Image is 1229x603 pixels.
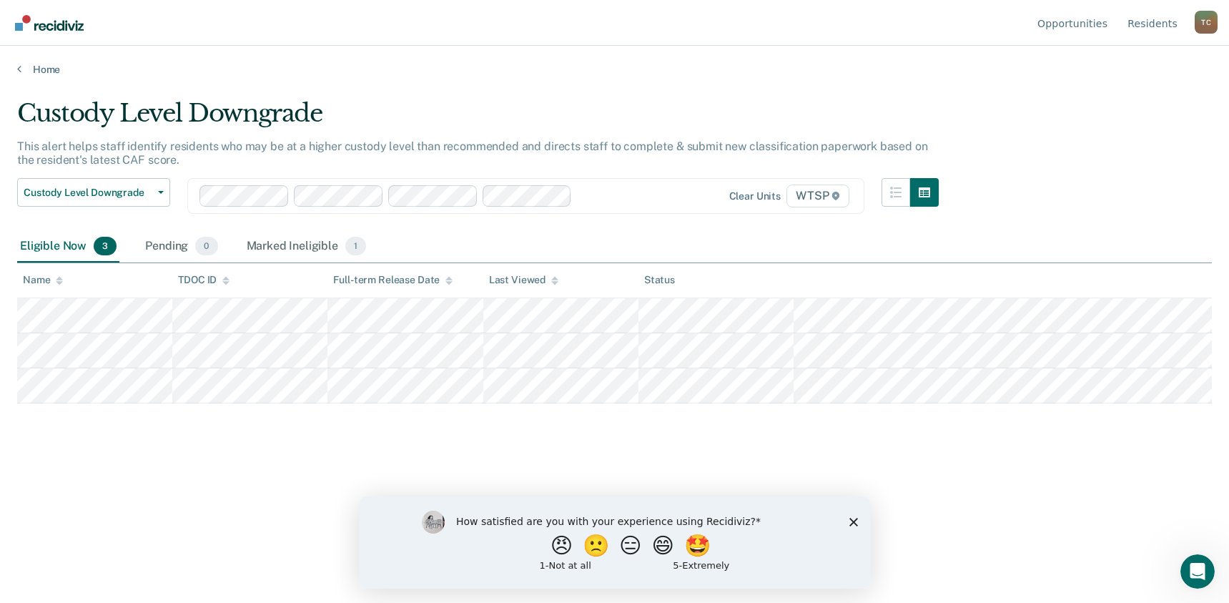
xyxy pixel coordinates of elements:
[195,237,217,255] span: 0
[644,274,675,286] div: Status
[729,190,781,202] div: Clear units
[333,274,453,286] div: Full-term Release Date
[17,231,119,263] div: Eligible Now3
[1195,11,1218,34] button: Profile dropdown button
[142,231,220,263] div: Pending0
[17,139,927,167] p: This alert helps staff identify residents who may be at a higher custody level than recommended a...
[24,187,152,199] span: Custody Level Downgrade
[17,178,170,207] button: Custody Level Downgrade
[489,274,558,286] div: Last Viewed
[17,99,939,139] div: Custody Level Downgrade
[244,231,370,263] div: Marked Ineligible1
[94,237,117,255] span: 3
[359,496,871,589] iframe: Survey by Kim from Recidiviz
[345,237,366,255] span: 1
[1195,11,1218,34] div: T C
[786,185,849,207] span: WTSP
[17,63,1212,76] a: Home
[178,274,229,286] div: TDOC ID
[15,15,84,31] img: Recidiviz
[1180,554,1215,589] iframe: Intercom live chat
[23,274,63,286] div: Name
